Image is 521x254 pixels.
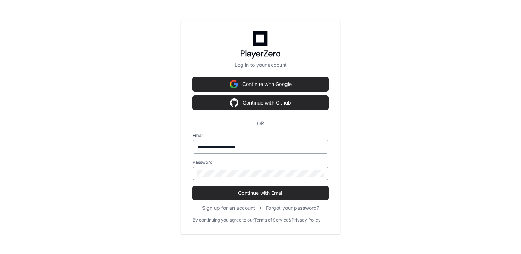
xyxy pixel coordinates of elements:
[291,217,321,223] a: Privacy Policy.
[193,133,328,138] label: Email
[193,217,254,223] div: By continuing you agree to our
[193,96,328,110] button: Continue with Github
[193,159,328,165] label: Password
[230,77,238,91] img: Sign in with google
[230,96,238,110] img: Sign in with google
[289,217,291,223] div: &
[266,204,319,212] button: Forgot your password?
[254,217,289,223] a: Terms of Service
[202,204,255,212] button: Sign up for an account
[193,77,328,91] button: Continue with Google
[254,120,267,127] span: OR
[193,189,328,197] span: Continue with Email
[193,186,328,200] button: Continue with Email
[193,61,328,68] p: Log in to your account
